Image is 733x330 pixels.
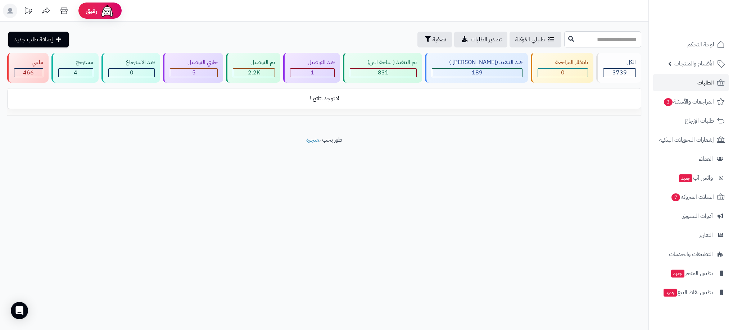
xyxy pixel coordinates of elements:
span: طلبات الإرجاع [685,116,714,126]
span: جديد [664,289,677,297]
span: 5 [192,68,196,77]
div: قيد التوصيل [290,58,335,67]
a: طلبات الإرجاع [653,112,729,129]
span: 3739 [612,68,627,77]
span: العملاء [699,154,713,164]
span: تصدير الطلبات [471,35,502,44]
span: طلباتي المُوكلة [515,35,545,44]
span: إضافة طلب جديد [14,35,53,44]
span: وآتس آب [678,173,713,183]
a: المراجعات والأسئلة3 [653,93,729,110]
span: 189 [472,68,483,77]
span: لوحة التحكم [687,40,714,50]
a: أدوات التسويق [653,207,729,225]
span: 2.2K [248,68,260,77]
a: التطبيقات والخدمات [653,246,729,263]
span: 831 [378,68,389,77]
span: رفيق [86,6,97,15]
a: قيد الاسترجاع 0 [100,53,162,83]
div: قيد الاسترجاع [108,58,155,67]
a: قيد التوصيل 1 [282,53,341,83]
span: جديد [679,174,692,182]
a: تطبيق المتجرجديد [653,265,729,282]
div: 189 [432,69,522,77]
a: الطلبات [653,74,729,91]
span: 0 [561,68,565,77]
a: مسترجع 4 [50,53,100,83]
span: 1 [311,68,314,77]
a: قيد التنفيذ ([PERSON_NAME] ) 189 [424,53,530,83]
div: Open Intercom Messenger [11,302,28,319]
a: لوحة التحكم [653,36,729,53]
div: 0 [538,69,588,77]
a: تم التوصيل 2.2K [225,53,282,83]
a: تصدير الطلبات [454,32,507,47]
span: 3 [664,98,673,106]
img: ai-face.png [100,4,114,18]
div: 1 [290,69,334,77]
div: 5 [170,69,217,77]
a: التقارير [653,226,729,244]
div: تم التنفيذ ( ساحة اتين) [350,58,417,67]
div: بانتظار المراجعة [538,58,588,67]
div: 2243 [233,69,275,77]
a: وآتس آبجديد [653,169,729,187]
a: العملاء [653,150,729,168]
a: متجرة [306,136,319,144]
span: تصفية [433,35,446,44]
img: logo-2.png [684,5,726,20]
a: إشعارات التحويلات البنكية [653,131,729,148]
a: تم التنفيذ ( ساحة اتين) 831 [341,53,424,83]
a: جاري التوصيل 5 [162,53,225,83]
a: ملغي 466 [6,53,50,83]
div: تم التوصيل [233,58,275,67]
div: الكل [603,58,636,67]
a: الكل3739 [595,53,643,83]
span: السلات المتروكة [671,192,714,202]
div: 0 [109,69,155,77]
div: جاري التوصيل [170,58,218,67]
span: التقارير [699,230,713,240]
a: تطبيق نقاط البيعجديد [653,284,729,301]
span: إشعارات التحويلات البنكية [659,135,714,145]
span: جديد [671,270,684,278]
span: 4 [74,68,77,77]
a: طلباتي المُوكلة [510,32,561,47]
span: 0 [130,68,134,77]
span: 7 [671,193,680,202]
div: قيد التنفيذ ([PERSON_NAME] ) [432,58,523,67]
a: تحديثات المنصة [19,4,37,20]
button: تصفية [417,32,452,47]
a: إضافة طلب جديد [8,32,69,47]
span: أدوات التسويق [682,211,713,221]
div: مسترجع [58,58,93,67]
span: تطبيق المتجر [670,268,713,278]
div: 466 [14,69,43,77]
span: الطلبات [697,78,714,88]
td: لا توجد نتائج ! [8,89,641,109]
div: 4 [59,69,93,77]
span: المراجعات والأسئلة [663,97,714,107]
div: 831 [350,69,416,77]
a: السلات المتروكة7 [653,188,729,206]
span: التطبيقات والخدمات [669,249,713,259]
div: ملغي [14,58,43,67]
a: بانتظار المراجعة 0 [529,53,595,83]
span: 466 [23,68,34,77]
span: الأقسام والمنتجات [674,59,714,69]
span: تطبيق نقاط البيع [663,287,713,297]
